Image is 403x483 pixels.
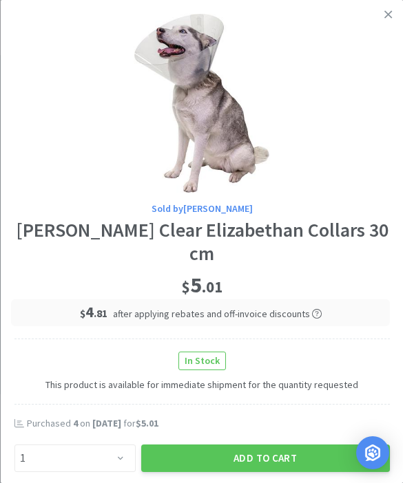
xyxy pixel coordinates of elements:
[141,444,389,472] button: Add to Cart
[72,417,77,429] span: 4
[92,417,121,429] span: [DATE]
[201,277,222,297] span: . 01
[26,417,389,431] div: Purchased on for
[14,370,389,392] span: This product is available for immediate shipment for the quantity requested
[181,277,189,297] span: $
[14,219,389,265] div: [PERSON_NAME] Clear Elizabethan Collars 30 cm
[178,352,225,369] span: In Stock
[135,417,158,429] span: $5.01
[14,201,389,216] div: Sold by [PERSON_NAME]
[80,302,107,321] span: 4
[80,307,85,320] span: $
[112,14,291,193] img: 4d94298a629e4a7b8eb956414b6d6b14_328962.jpeg
[356,436,389,469] div: Open Intercom Messenger
[94,307,107,320] span: . 81
[181,271,222,299] span: 5
[113,308,322,320] span: after applying rebates and off-invoice discounts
